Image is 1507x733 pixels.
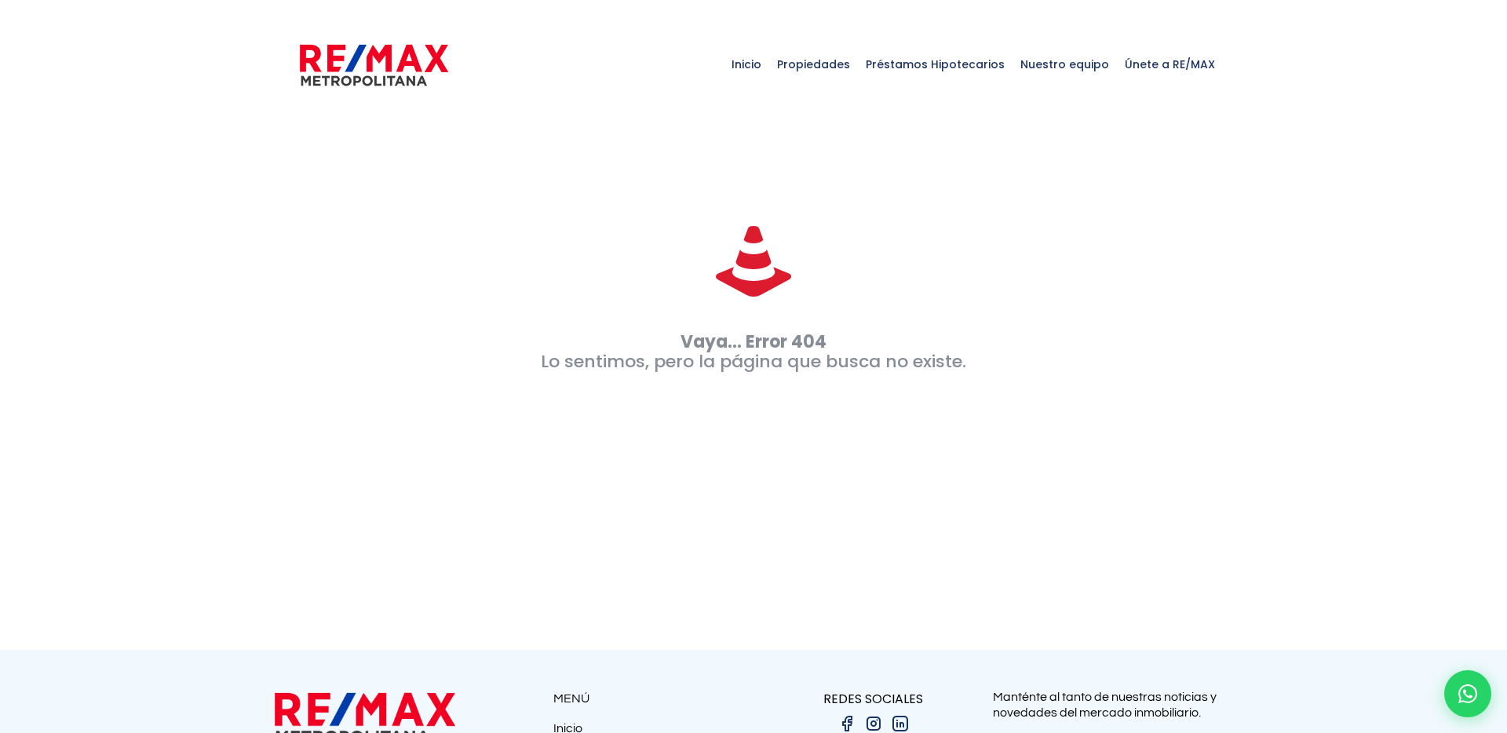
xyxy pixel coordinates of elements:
[891,714,910,733] img: linkedin.png
[300,25,448,104] a: RE/MAX Metropolitana
[284,332,1223,371] p: Lo sentimos, pero la página que busca no existe.
[724,25,769,104] a: Inicio
[858,25,1013,104] a: Préstamos Hipotecarios
[1013,25,1117,104] a: Nuestro equipo
[300,42,448,89] img: remax-metropolitana-logo
[837,714,856,733] img: facebook.png
[769,41,858,88] span: Propiedades
[1013,41,1117,88] span: Nuestro equipo
[864,714,883,733] img: instagram.png
[858,41,1013,88] span: Préstamos Hipotecarios
[553,689,753,709] p: MENÚ
[753,689,993,709] p: REDES SOCIALES
[1117,41,1223,88] span: Únete a RE/MAX
[724,41,769,88] span: Inicio
[993,689,1232,720] p: Manténte al tanto de nuestras noticias y novedades del mercado inmobiliario.
[1117,25,1223,104] a: Únete a RE/MAX
[681,330,826,354] strong: Vaya... Error 404
[769,25,858,104] a: Propiedades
